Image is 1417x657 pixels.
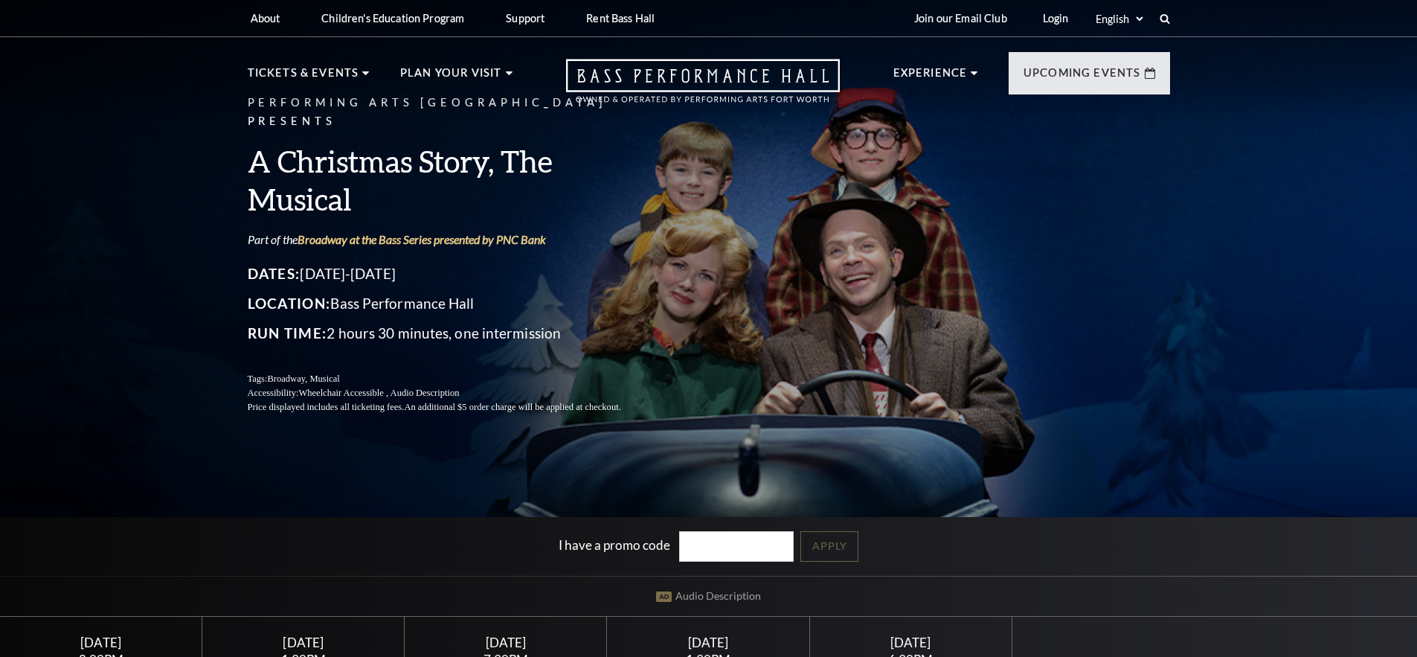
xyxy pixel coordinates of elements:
span: Run Time: [248,324,327,342]
p: About [251,12,280,25]
p: Plan Your Visit [400,64,502,91]
p: Upcoming Events [1024,64,1141,91]
p: Tags: [248,372,657,386]
div: [DATE] [220,635,387,650]
div: [DATE] [18,635,184,650]
select: Select: [1093,12,1146,26]
p: Price displayed includes all ticketing fees. [248,400,657,414]
p: Tickets & Events [248,64,359,91]
div: [DATE] [827,635,994,650]
span: Broadway, Musical [267,374,339,384]
span: Dates: [248,265,301,282]
p: Children's Education Program [321,12,464,25]
div: [DATE] [625,635,791,650]
p: Support [506,12,544,25]
p: Rent Bass Hall [586,12,655,25]
h3: A Christmas Story, The Musical [248,142,657,218]
p: Accessibility: [248,386,657,400]
p: Experience [893,64,968,91]
a: Broadway at the Bass Series presented by PNC Bank [298,232,546,246]
p: [DATE]-[DATE] [248,262,657,286]
p: Part of the [248,231,657,248]
span: An additional $5 order charge will be applied at checkout. [404,402,620,412]
p: 2 hours 30 minutes, one intermission [248,321,657,345]
div: [DATE] [422,635,589,650]
label: I have a promo code [559,536,670,552]
p: Bass Performance Hall [248,292,657,315]
span: Wheelchair Accessible , Audio Description [298,388,459,398]
span: Location: [248,295,331,312]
